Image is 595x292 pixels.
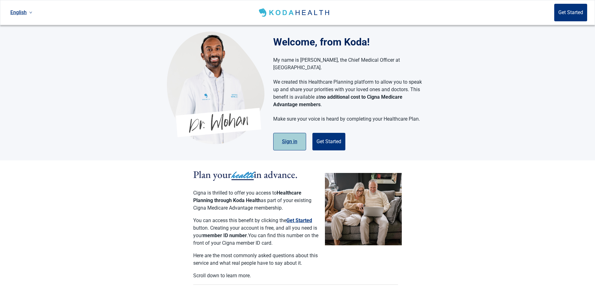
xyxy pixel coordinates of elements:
[193,168,231,181] span: Plan your
[167,31,264,144] img: Koda Health
[325,173,402,245] img: Couple planning their healthcare together
[273,133,306,150] button: Sign in
[29,11,32,14] span: down
[273,115,422,123] p: Make sure your voice is heard by completing your Healthcare Plan.
[193,252,319,267] p: Here are the most commonly asked questions about this service and what real people have to say ab...
[273,56,422,71] p: My name is [PERSON_NAME], the Chief Medical Officer at [GEOGRAPHIC_DATA].
[8,7,35,18] a: Current language: English
[193,217,319,247] p: You can access this benefit by clicking the button. Creating your account is free, and all you ne...
[254,168,298,181] span: in advance.
[203,232,247,238] strong: member ID number
[231,168,254,182] span: health
[273,94,402,107] strong: no additional cost to Cigna Medicare Advantage members
[273,78,422,108] p: We created this Healthcare Planning platform to allow you to speak up and share your priorities w...
[193,190,277,196] span: Cigna is thrilled to offer you access to
[193,272,319,279] p: Scroll down to learn more.
[286,217,312,224] button: Get Started
[312,133,345,150] button: Get Started
[258,8,332,18] img: Koda Health
[554,4,587,21] button: Get Started
[273,34,428,50] h1: Welcome, from Koda!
